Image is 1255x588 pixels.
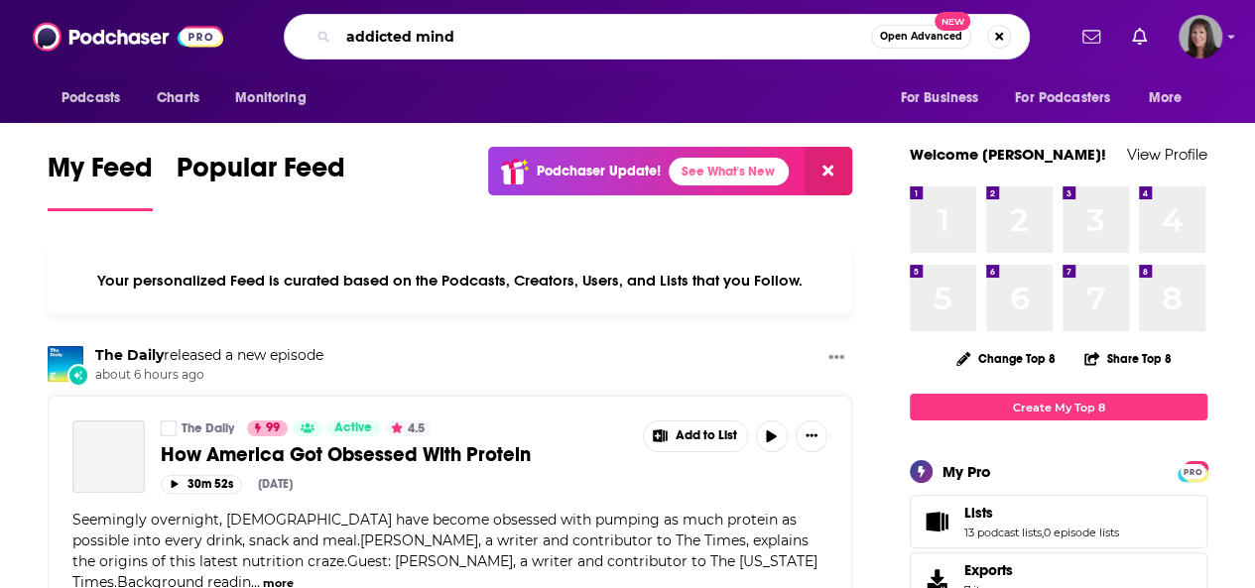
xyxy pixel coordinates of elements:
span: 99 [266,418,280,438]
span: Exports [964,561,1013,579]
a: How America Got Obsessed With Protein [161,442,629,467]
button: 4.5 [385,420,431,436]
a: The Daily [161,420,177,436]
button: Show More Button [796,420,827,452]
span: Logged in as jenstrohm [1179,15,1222,59]
span: Open Advanced [880,32,962,42]
div: Your personalized Feed is curated based on the Podcasts, Creators, Users, and Lists that you Follow. [48,247,852,314]
span: Monitoring [235,84,306,112]
p: Podchaser Update! [537,163,661,179]
img: The Daily [48,346,83,382]
span: Charts [157,84,199,112]
button: Show profile menu [1179,15,1222,59]
a: Lists [917,508,956,535]
button: Show More Button [644,421,747,451]
a: View Profile [1127,145,1207,164]
a: 13 podcast lists [964,526,1042,539]
a: PRO [1181,463,1204,478]
button: 30m 52s [161,475,242,494]
button: Open AdvancedNew [871,25,971,49]
div: Search podcasts, credits, & more... [284,14,1030,59]
a: The Daily [182,420,234,436]
a: 99 [247,420,288,436]
h3: released a new episode [95,346,323,365]
button: Show More Button [820,346,852,371]
span: How America Got Obsessed With Protein [161,442,531,467]
span: Add to List [676,428,737,443]
div: [DATE] [258,477,293,491]
span: More [1149,84,1183,112]
img: Podchaser - Follow, Share and Rate Podcasts [33,18,223,56]
span: Lists [964,504,993,522]
button: Share Top 8 [1083,339,1173,378]
span: , [1042,526,1044,539]
a: The Daily [95,346,164,364]
span: New [935,12,970,31]
button: open menu [1135,79,1207,117]
span: Podcasts [62,84,120,112]
span: For Podcasters [1015,84,1110,112]
button: open menu [1002,79,1139,117]
a: Welcome [PERSON_NAME]! [910,145,1106,164]
a: See What's New [669,158,789,185]
a: Create My Top 8 [910,394,1207,420]
span: Active [334,418,372,438]
button: open menu [48,79,146,117]
a: Popular Feed [177,151,345,211]
span: For Business [900,84,978,112]
div: My Pro [942,462,991,481]
span: about 6 hours ago [95,367,323,384]
button: open menu [886,79,1003,117]
input: Search podcasts, credits, & more... [338,21,871,53]
a: How America Got Obsessed With Protein [72,420,145,493]
a: Charts [144,79,211,117]
a: Show notifications dropdown [1074,20,1108,54]
span: My Feed [48,151,153,196]
a: 0 episode lists [1044,526,1119,539]
button: Change Top 8 [944,346,1067,371]
a: Active [326,420,380,436]
a: Lists [964,504,1119,522]
a: Show notifications dropdown [1124,20,1155,54]
button: open menu [221,79,331,117]
span: Lists [910,495,1207,548]
a: My Feed [48,151,153,211]
div: New Episode [67,364,89,386]
img: User Profile [1179,15,1222,59]
span: PRO [1181,464,1204,479]
span: Popular Feed [177,151,345,196]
